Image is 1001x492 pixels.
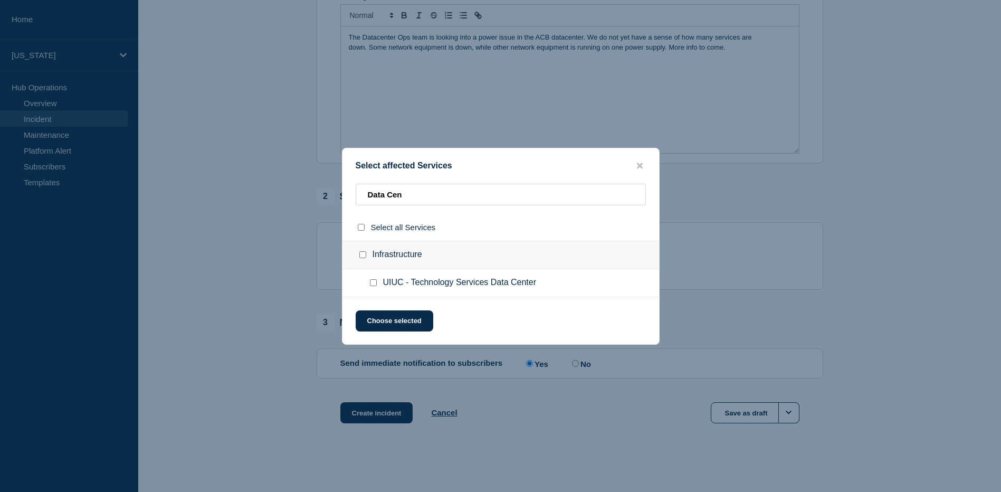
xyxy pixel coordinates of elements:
[359,251,366,258] input: Infrastructure checkbox
[356,310,433,332] button: Choose selected
[371,223,436,232] span: Select all Services
[370,279,377,286] input: UIUC - Technology Services Data Center checkbox
[356,184,646,205] input: Search
[358,224,365,231] input: select all checkbox
[342,161,659,171] div: Select affected Services
[342,241,659,269] div: Infrastructure
[634,161,646,171] button: close button
[383,278,537,288] span: UIUC - Technology Services Data Center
